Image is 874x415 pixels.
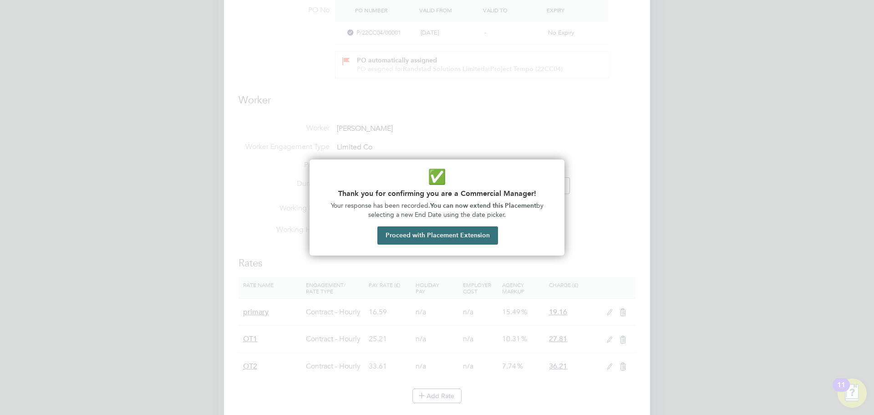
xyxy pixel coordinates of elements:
[368,202,545,219] span: by selecting a new End Date using the date picker.
[310,159,564,256] div: Commercial Manager Confirmation
[320,189,554,198] h2: Thank you for confirming you are a Commercial Manager!
[377,226,498,245] button: Proceed with Placement Extension
[331,202,430,210] span: Your response has been recorded.
[320,167,554,187] p: ✅
[430,202,536,210] strong: You can now extend this Placement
